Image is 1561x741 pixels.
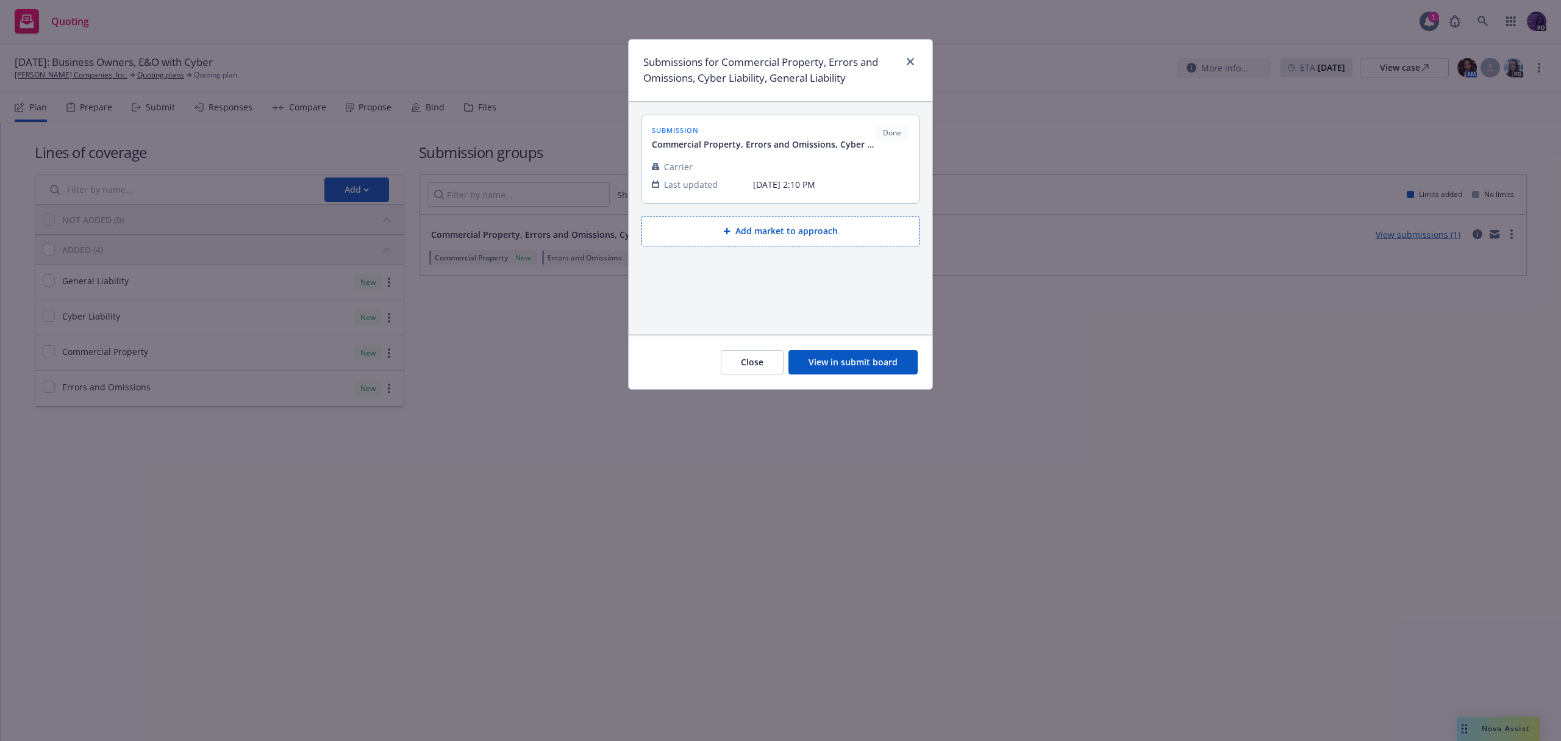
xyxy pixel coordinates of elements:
a: close [903,54,918,69]
span: submission [652,125,875,135]
span: [DATE] 2:10 PM [753,178,909,191]
span: Last updated [664,178,718,191]
span: Commercial Property, Errors and Omissions, Cyber Liability, General Liability [652,138,875,151]
span: Done [880,127,904,138]
button: View in submit board [788,350,918,374]
button: Close [721,350,784,374]
span: Carrier [664,160,693,173]
button: Add market to approach [641,216,920,246]
h1: Submissions for Commercial Property, Errors and Omissions, Cyber Liability, General Liability [643,54,898,87]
